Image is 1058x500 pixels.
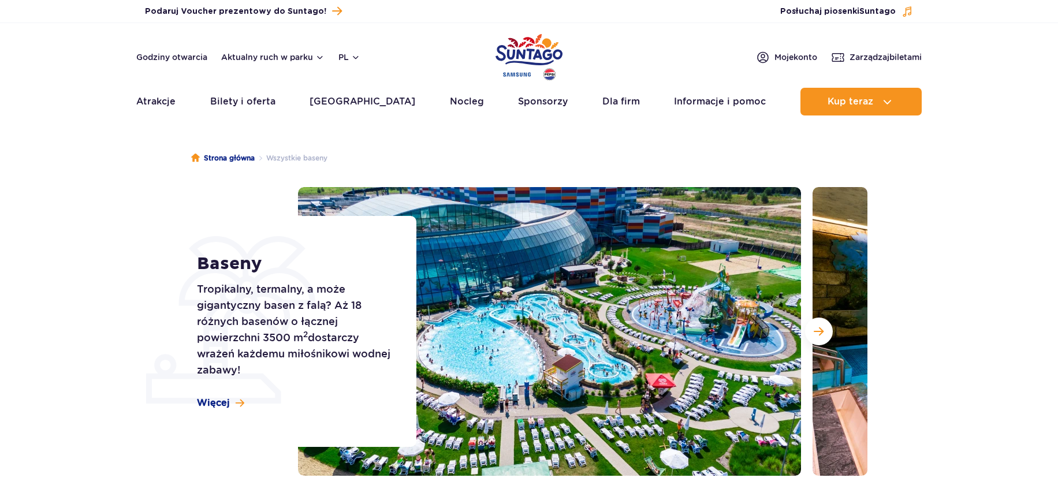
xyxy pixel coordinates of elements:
span: Więcej [197,397,230,409]
button: pl [338,51,360,63]
img: Zewnętrzna część Suntago z basenami i zjeżdżalniami, otoczona leżakami i zielenią [298,187,801,476]
span: Posłuchaj piosenki [780,6,896,17]
button: Następny slajd [805,318,833,345]
a: Atrakcje [136,88,176,115]
span: Podaruj Voucher prezentowy do Suntago! [145,6,326,17]
a: [GEOGRAPHIC_DATA] [310,88,415,115]
a: Informacje i pomoc [674,88,766,115]
a: Bilety i oferta [210,88,275,115]
sup: 2 [303,330,308,339]
a: Sponsorzy [518,88,568,115]
button: Aktualny ruch w parku [221,53,325,62]
a: Godziny otwarcia [136,51,207,63]
span: Suntago [859,8,896,16]
a: Podaruj Voucher prezentowy do Suntago! [145,3,342,19]
a: Więcej [197,397,244,409]
a: Strona główna [191,152,255,164]
span: Kup teraz [828,96,873,107]
button: Kup teraz [800,88,922,115]
button: Posłuchaj piosenkiSuntago [780,6,913,17]
a: Nocleg [450,88,484,115]
p: Tropikalny, termalny, a może gigantyczny basen z falą? Aż 18 różnych basenów o łącznej powierzchn... [197,281,390,378]
span: Moje konto [774,51,817,63]
a: Mojekonto [756,50,817,64]
h1: Baseny [197,253,390,274]
a: Zarządzajbiletami [831,50,922,64]
span: Zarządzaj biletami [850,51,922,63]
li: Wszystkie baseny [255,152,327,164]
a: Park of Poland [496,29,562,82]
a: Dla firm [602,88,640,115]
